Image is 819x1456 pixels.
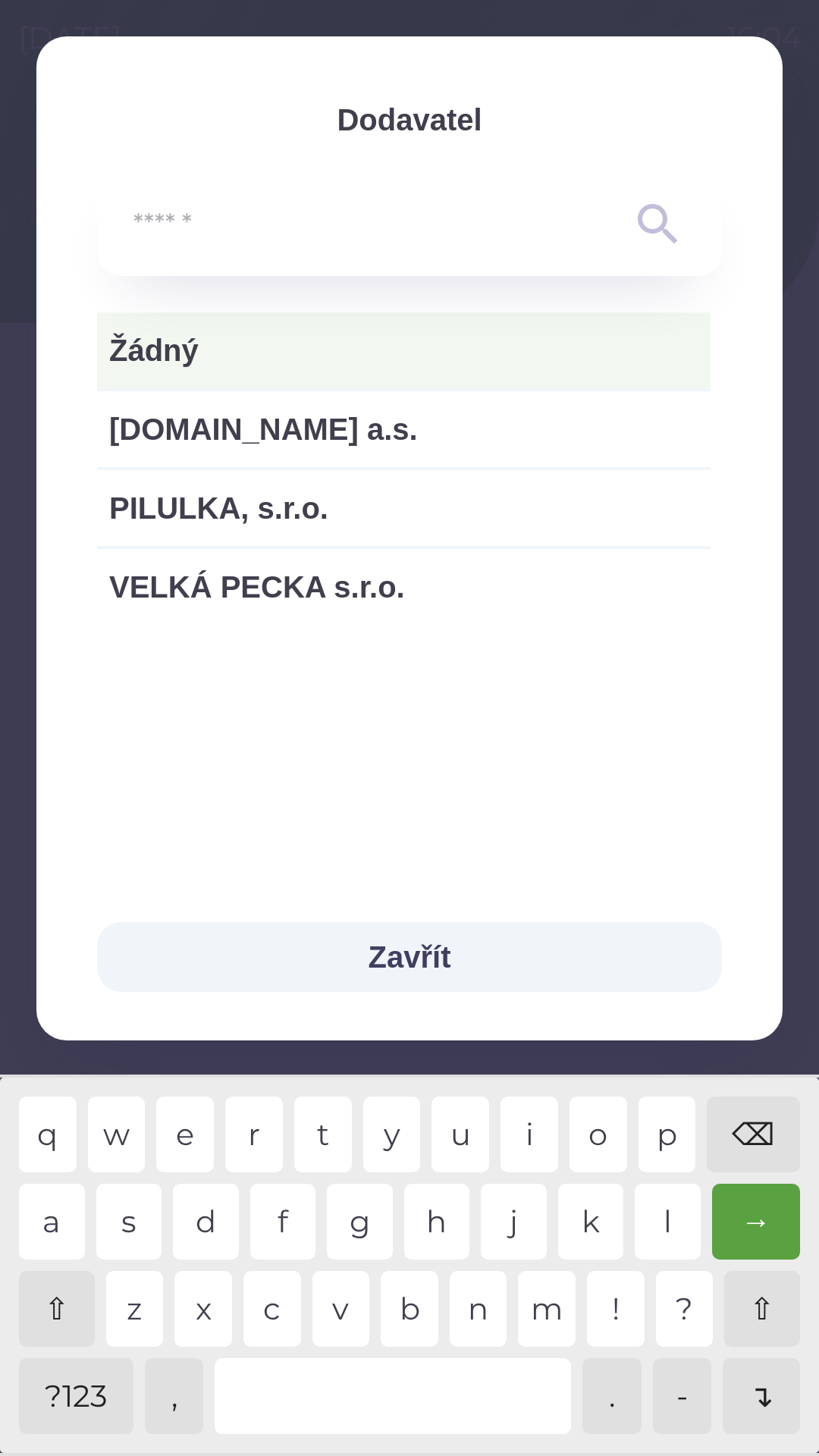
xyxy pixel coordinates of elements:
div: PILULKA, s.r.o. [97,470,711,546]
div: [DOMAIN_NAME] a.s. [97,391,711,467]
div: Žádný [97,312,711,388]
p: Dodavatel [97,97,722,143]
button: Zavřít [97,922,722,992]
span: Žádný [109,328,698,373]
div: VELKÁ PECKA s.r.o. [97,549,711,625]
span: [DOMAIN_NAME] a.s. [109,406,698,452]
span: VELKÁ PECKA s.r.o. [109,564,698,610]
span: PILULKA, s.r.o. [109,485,698,531]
